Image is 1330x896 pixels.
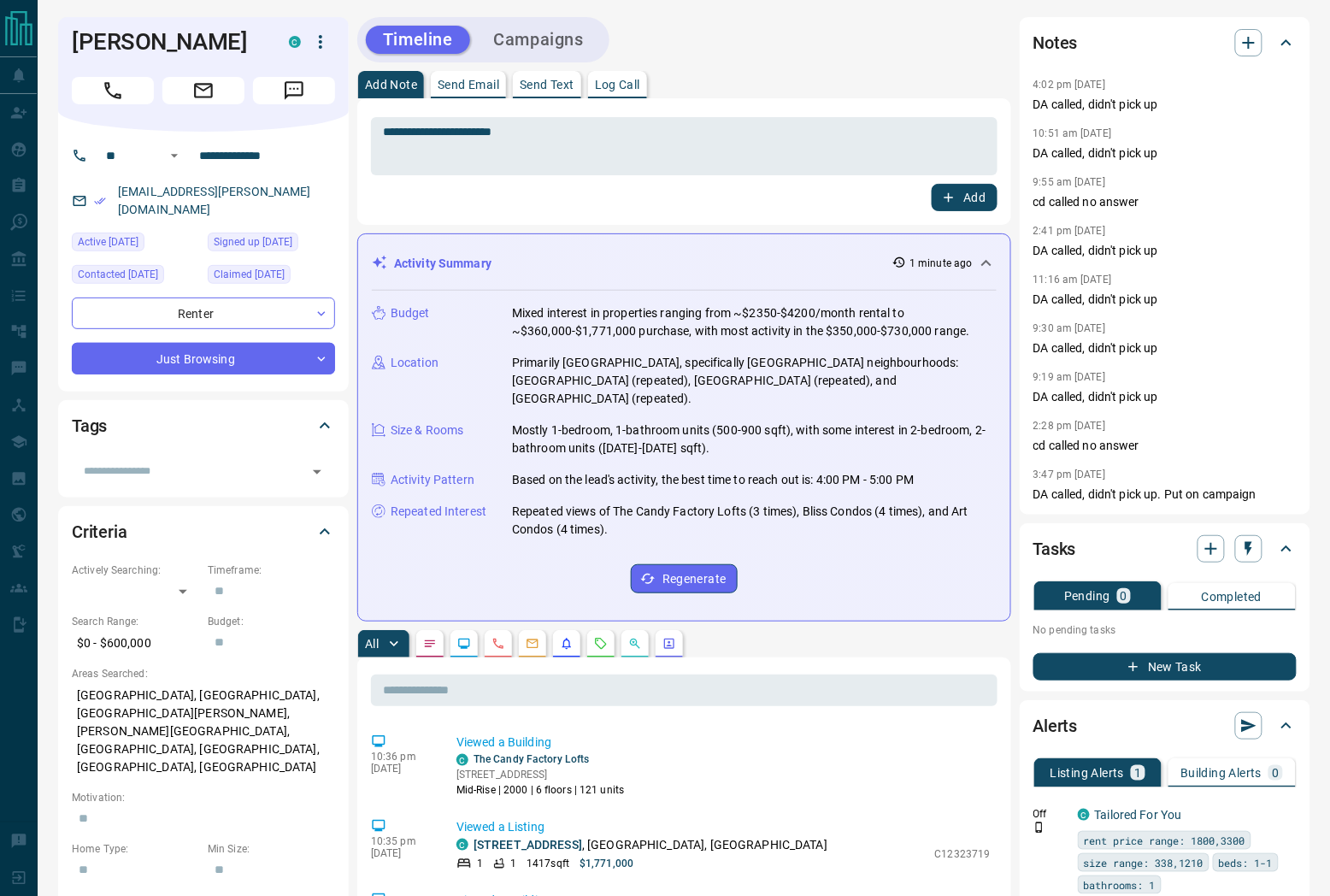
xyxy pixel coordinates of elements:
p: 9:55 am [DATE] [1033,176,1106,188]
button: Open [305,460,329,484]
svg: Opportunities [628,637,642,651]
p: $1,771,000 [580,856,633,871]
p: Mostly 1-bedroom, 1-bathroom units (500-900 sqft), with some interest in 2-bedroom, 2-bathroom un... [512,421,997,457]
button: Add [932,184,997,211]
div: Tags [72,405,335,446]
p: , [GEOGRAPHIC_DATA], [GEOGRAPHIC_DATA] [474,836,827,854]
p: [GEOGRAPHIC_DATA], [GEOGRAPHIC_DATA], [GEOGRAPHIC_DATA][PERSON_NAME], [PERSON_NAME][GEOGRAPHIC_DA... [72,681,335,781]
p: 1 minute ago [909,256,972,271]
button: Campaigns [477,26,601,54]
p: DA called, didn't pick up [1033,144,1297,162]
div: Fri Oct 10 2025 [72,233,199,256]
p: Repeated views of The Candy Factory Lofts (3 times), Bliss Condos (4 times), and Art Condos (4 ti... [512,503,997,539]
span: bathrooms: 1 [1084,876,1156,893]
p: 1 [1134,767,1141,779]
p: Building Alerts [1180,767,1262,779]
svg: Requests [594,637,608,651]
div: Tasks [1033,528,1297,569]
p: [DATE] [371,847,431,859]
a: [STREET_ADDRESS] [474,838,582,852]
div: Just Browsing [72,343,335,374]
div: Renter [72,298,335,329]
p: No pending tasks [1033,617,1297,643]
span: rent price range: 1800,3300 [1084,832,1245,849]
p: 1 [477,856,483,871]
h1: [PERSON_NAME] [72,28,263,56]
p: Pending [1064,590,1110,602]
div: condos.ca [456,839,468,851]
p: Primarily [GEOGRAPHIC_DATA], specifically [GEOGRAPHIC_DATA] neighbourhoods: [GEOGRAPHIC_DATA] (re... [512,354,997,408]
p: [DATE] [371,763,431,775]
p: DA called, didn't pick up [1033,339,1297,357]
p: Activity Summary [394,255,491,273]
svg: Emails [526,637,539,651]
p: Viewed a Building [456,734,991,752]
div: condos.ca [289,36,301,48]
p: Timeframe: [208,563,335,578]
p: 1417 sqft [527,856,569,871]
p: Search Range: [72,614,199,629]
p: Areas Searched: [72,666,335,681]
span: Active [DATE] [78,233,138,251]
p: 9:30 am [DATE] [1033,322,1106,334]
p: cd called no answer [1033,437,1297,455]
h2: Alerts [1033,712,1078,740]
p: Add Note [365,79,417,91]
button: Timeline [366,26,470,54]
p: Off [1033,806,1068,822]
h2: Notes [1033,29,1078,56]
p: Size & Rooms [391,421,464,439]
div: Activity Summary1 minute ago [372,248,997,280]
p: 3:47 pm [DATE] [1033,469,1106,480]
p: Send Email [438,79,499,91]
div: Alerts [1033,705,1297,746]
p: 10:51 am [DATE] [1033,127,1112,139]
div: Criteria [72,511,335,552]
p: Send Text [520,79,574,91]
div: condos.ca [1078,809,1090,821]
p: C12323719 [935,846,991,862]
p: Based on the lead's activity, the best time to reach out is: 4:00 PM - 5:00 PM [512,471,914,489]
p: 0 [1272,767,1279,779]
p: 4:02 pm [DATE] [1033,79,1106,91]
p: All [365,638,379,650]
p: Actively Searching: [72,563,199,578]
span: size range: 338,1210 [1084,854,1203,871]
p: Mid-Rise | 2000 | 6 floors | 121 units [456,782,624,798]
p: Min Size: [208,841,335,857]
button: Open [164,145,185,166]
svg: Notes [423,637,437,651]
svg: Agent Actions [662,637,676,651]
p: Completed [1202,591,1262,603]
p: Motivation: [72,790,335,805]
p: Log Call [595,79,640,91]
p: $0 - $600,000 [72,629,199,657]
div: Notes [1033,22,1297,63]
span: beds: 1-1 [1219,854,1273,871]
p: DA called, didn't pick up. Put on campaign [1033,486,1297,504]
span: Message [253,77,335,104]
button: New Task [1033,653,1297,681]
p: DA called, didn't pick up [1033,291,1297,309]
p: Activity Pattern [391,471,474,489]
svg: Push Notification Only [1033,822,1045,834]
p: Budget: [208,614,335,629]
p: DA called, didn't pick up [1033,96,1297,114]
a: [EMAIL_ADDRESS][PERSON_NAME][DOMAIN_NAME] [118,185,311,216]
p: 0 [1121,590,1127,602]
p: [STREET_ADDRESS] [456,767,624,782]
a: The Candy Factory Lofts [474,753,590,765]
p: cd called no answer [1033,193,1297,211]
span: Contacted [DATE] [78,266,158,283]
span: Signed up [DATE] [214,233,292,251]
span: Claimed [DATE] [214,266,285,283]
p: Home Type: [72,841,199,857]
svg: Listing Alerts [560,637,574,651]
div: Thu Jul 02 2020 [208,233,335,256]
h2: Criteria [72,518,127,545]
p: 2:28 pm [DATE] [1033,420,1106,432]
div: Thu Jul 02 2020 [208,265,335,289]
h2: Tasks [1033,535,1076,563]
p: Listing Alerts [1050,767,1125,779]
p: 10:35 pm [371,835,431,847]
